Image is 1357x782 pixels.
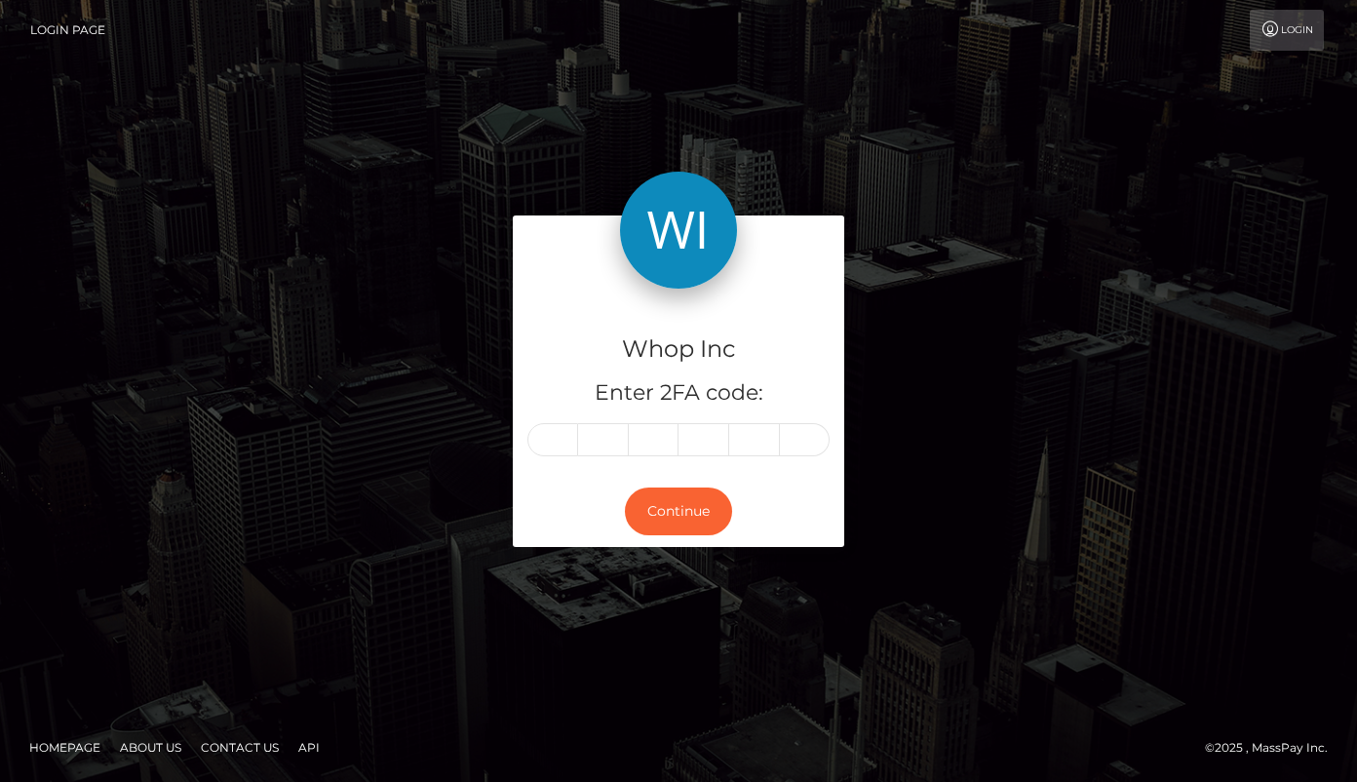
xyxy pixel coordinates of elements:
a: Login [1250,10,1324,51]
a: Login Page [30,10,105,51]
div: © 2025 , MassPay Inc. [1205,737,1342,759]
a: API [291,732,328,762]
a: Homepage [21,732,108,762]
h5: Enter 2FA code: [527,378,830,409]
button: Continue [625,488,732,535]
a: About Us [112,732,189,762]
img: Whop Inc [620,172,737,289]
a: Contact Us [193,732,287,762]
h4: Whop Inc [527,332,830,367]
